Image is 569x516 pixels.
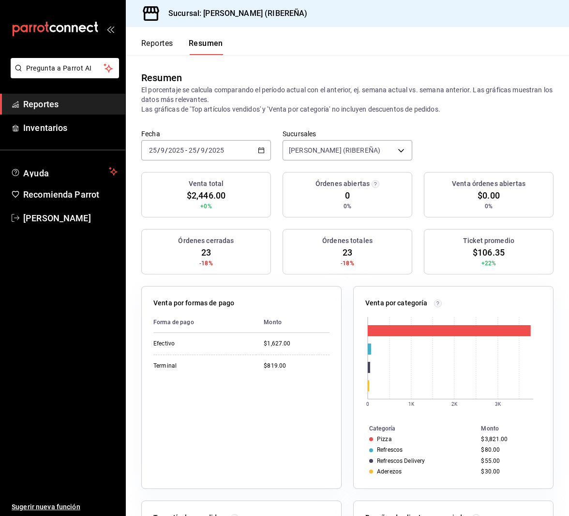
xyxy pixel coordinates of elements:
[354,423,477,434] th: Categoría
[160,146,165,154] input: --
[106,25,114,33] button: open_drawer_menu
[188,146,197,154] input: --
[289,145,380,155] span: [PERSON_NAME] (RIBEREÑA)
[264,362,329,370] div: $819.00
[23,212,118,225] span: [PERSON_NAME]
[200,146,205,154] input: --
[199,259,213,268] span: -18%
[377,446,403,453] div: Refrescos
[264,340,329,348] div: $1,627.00
[473,246,505,259] span: $106.35
[343,246,352,259] span: 23
[377,458,425,464] div: Refrescos Delivery
[23,121,118,134] span: Inventarios
[23,188,118,201] span: Recomienda Parrot
[322,236,373,246] h3: Órdenes totales
[153,298,234,308] p: Venta por formas de pago
[157,146,160,154] span: /
[141,39,173,55] button: Reportes
[197,146,200,154] span: /
[141,71,182,85] div: Resumen
[481,468,538,475] div: $30.00
[23,98,118,111] span: Reportes
[478,189,500,202] span: $0.00
[341,259,354,268] span: -18%
[11,58,119,78] button: Pregunta a Parrot AI
[477,423,553,434] th: Monto
[187,189,225,202] span: $2,446.00
[365,298,428,308] p: Venta por categoría
[161,8,307,19] h3: Sucursal: [PERSON_NAME] (RIBEREÑA)
[451,401,458,407] text: 2K
[481,259,496,268] span: +22%
[315,179,370,189] h3: Órdenes abiertas
[205,146,208,154] span: /
[481,458,538,464] div: $55.00
[463,236,514,246] h3: Ticket promedio
[495,401,501,407] text: 3K
[377,436,392,443] div: Pizza
[168,146,184,154] input: ----
[345,189,350,202] span: 0
[344,202,351,211] span: 0%
[283,130,412,137] label: Sucursales
[189,179,224,189] h3: Venta total
[153,340,231,348] div: Efectivo
[165,146,168,154] span: /
[141,39,223,55] div: navigation tabs
[189,39,223,55] button: Resumen
[185,146,187,154] span: -
[153,362,231,370] div: Terminal
[377,468,402,475] div: Aderezos
[141,85,554,114] p: El porcentaje se calcula comparando el período actual con el anterior, ej. semana actual vs. sema...
[256,312,329,333] th: Monto
[149,146,157,154] input: --
[200,202,211,211] span: +0%
[208,146,225,154] input: ----
[153,312,256,333] th: Forma de pago
[485,202,493,211] span: 0%
[408,401,415,407] text: 1K
[12,502,118,512] span: Sugerir nueva función
[23,166,105,177] span: Ayuda
[366,401,369,407] text: 0
[141,130,271,137] label: Fecha
[481,436,538,443] div: $3,821.00
[452,179,525,189] h3: Venta órdenes abiertas
[481,446,538,453] div: $80.00
[201,246,211,259] span: 23
[178,236,234,246] h3: Órdenes cerradas
[7,70,119,80] a: Pregunta a Parrot AI
[26,63,104,73] span: Pregunta a Parrot AI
